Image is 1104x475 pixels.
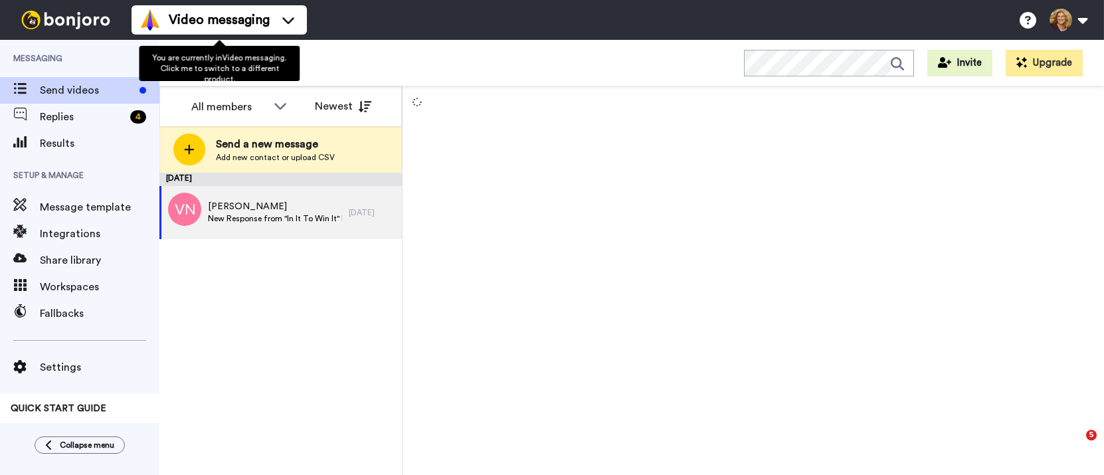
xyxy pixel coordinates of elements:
[40,82,134,98] span: Send videos
[1006,50,1083,76] button: Upgrade
[208,213,342,224] span: New Response from "In It To Win It" Engagebay form
[40,359,159,375] span: Settings
[40,252,159,268] span: Share library
[1059,430,1091,462] iframe: Intercom live chat
[152,54,286,83] span: You are currently in Video messaging . Click me to switch to a different product.
[40,136,159,151] span: Results
[168,193,201,226] img: vn.png
[11,421,31,431] span: 100%
[16,11,116,29] img: bj-logo-header-white.svg
[191,99,267,115] div: All members
[216,136,335,152] span: Send a new message
[169,11,270,29] span: Video messaging
[40,199,159,215] span: Message template
[130,110,146,124] div: 4
[40,306,159,322] span: Fallbacks
[40,109,125,125] span: Replies
[349,207,395,218] div: [DATE]
[35,436,125,454] button: Collapse menu
[60,440,114,450] span: Collapse menu
[139,9,161,31] img: vm-color.svg
[216,152,335,163] span: Add new contact or upload CSV
[40,279,159,295] span: Workspaces
[927,50,992,76] button: Invite
[159,173,402,186] div: [DATE]
[305,93,381,120] button: Newest
[1086,430,1097,440] span: 5
[208,200,342,213] span: [PERSON_NAME]
[40,226,159,242] span: Integrations
[11,404,106,413] span: QUICK START GUIDE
